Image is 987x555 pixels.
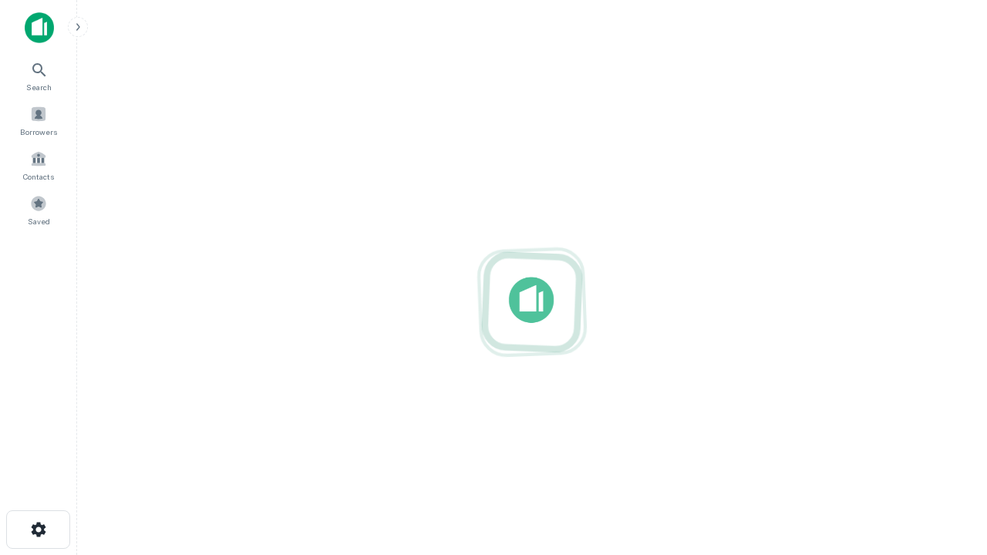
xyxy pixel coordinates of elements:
[5,99,72,141] a: Borrowers
[28,215,50,227] span: Saved
[20,126,57,138] span: Borrowers
[23,170,54,183] span: Contacts
[25,12,54,43] img: capitalize-icon.png
[5,144,72,186] a: Contacts
[26,81,52,93] span: Search
[910,432,987,506] iframe: Chat Widget
[5,189,72,230] a: Saved
[5,55,72,96] a: Search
